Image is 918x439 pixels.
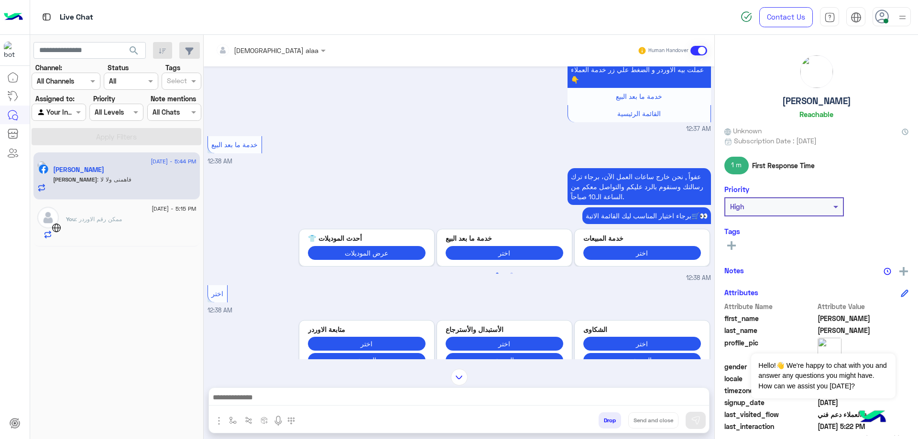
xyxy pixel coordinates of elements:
[856,401,889,434] img: hulul-logo.png
[724,338,816,360] span: profile_pic
[97,176,131,183] span: فاهمنى ولا لا
[800,55,833,88] img: picture
[446,324,563,334] p: الأستبدال والأسترجاع
[724,227,908,236] h6: Tags
[724,325,816,335] span: last_name
[759,7,813,27] a: Contact Us
[851,12,862,23] img: tab
[225,412,241,428] button: select flow
[752,161,815,171] span: First Response Time
[818,409,909,419] span: خدمة العملاء دعم فني
[724,421,816,431] span: last_interaction
[53,176,97,183] span: [PERSON_NAME]
[824,12,835,23] img: tab
[582,207,711,224] p: 17/9/2025, 12:38 AM
[599,412,621,428] button: Drop
[782,96,851,107] h5: [PERSON_NAME]
[617,109,661,118] span: القائمة الرئيسية
[818,301,909,311] span: Attribute Value
[724,126,762,136] span: Unknown
[308,233,426,243] p: أحدث الموديلات 👕
[241,412,257,428] button: Trigger scenario
[211,289,223,298] span: اختر
[213,415,225,427] img: send attachment
[32,128,201,145] button: Apply Filters
[208,158,232,165] span: 12:38 AM
[583,324,701,334] p: الشكاوى
[616,92,662,100] span: خدمة ما بعد البيع
[308,353,426,367] button: الرجوع
[108,63,129,73] label: Status
[724,266,744,275] h6: Notes
[820,7,839,27] a: tab
[308,324,426,334] p: متابعة الاوردر
[724,301,816,311] span: Attribute Name
[152,204,196,213] span: [DATE] - 5:15 PM
[273,415,284,427] img: send voice note
[165,63,180,73] label: Tags
[799,110,833,118] h6: Reachable
[52,223,61,233] img: WebChat
[492,269,502,278] button: 1 of 2
[648,47,688,54] small: Human Handover
[66,215,76,223] span: You
[257,412,273,428] button: create order
[308,337,426,351] button: اختر
[896,11,908,23] img: profile
[35,94,75,104] label: Assigned to:
[446,233,563,243] p: خدمة ما بعد البيع
[724,374,816,384] span: locale
[724,385,816,396] span: timezone
[724,313,816,323] span: first_name
[583,353,701,367] button: الرجوع
[4,42,21,59] img: 713415422032625
[568,51,711,88] p: 17/9/2025, 12:37 AM
[41,11,53,23] img: tab
[151,94,196,104] label: Note mentions
[128,45,140,56] span: search
[724,185,749,193] h6: Priority
[724,362,816,372] span: gender
[628,412,678,428] button: Send and close
[76,215,122,223] span: ممكن رقم الاوردر
[724,397,816,407] span: signup_date
[446,246,563,260] button: اختر
[734,136,817,146] span: Subscription Date : [DATE]
[583,246,701,260] button: اختر
[35,63,62,73] label: Channel:
[60,11,93,24] p: Live Chat
[446,353,563,367] button: الرجوع
[818,313,909,323] span: احمد
[884,268,891,275] img: notes
[37,161,46,170] img: picture
[899,267,908,276] img: add
[583,337,701,351] button: اختر
[568,168,711,205] p: 17/9/2025, 12:38 AM
[39,164,48,174] img: Facebook
[211,140,258,149] span: خدمة ما بعد البيع
[686,125,711,134] span: 12:37 AM
[686,274,711,283] span: 12:38 AM
[751,353,895,398] span: Hello!👋 We're happy to chat with you and answer any questions you might have. How can we assist y...
[583,233,701,243] p: خدمة المبيعات
[208,307,232,314] span: 12:38 AM
[724,157,749,174] span: 1 m
[741,11,752,22] img: spinner
[93,94,115,104] label: Priority
[446,337,563,351] button: اختر
[507,269,516,278] button: 2 of 2
[691,416,700,425] img: send message
[261,417,268,424] img: create order
[308,246,426,260] button: عرض الموديلات
[818,421,909,431] span: 2025-09-17T14:22:04.832Z
[151,157,196,166] span: [DATE] - 5:44 PM
[165,75,187,88] div: Select
[245,417,252,424] img: Trigger scenario
[122,42,146,63] button: search
[724,409,816,419] span: last_visited_flow
[818,397,909,407] span: 2024-11-13T22:58:00.953Z
[724,288,758,297] h6: Attributes
[53,166,104,174] h5: احمد الزعفرانى
[451,369,468,385] img: scroll
[229,417,237,424] img: select flow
